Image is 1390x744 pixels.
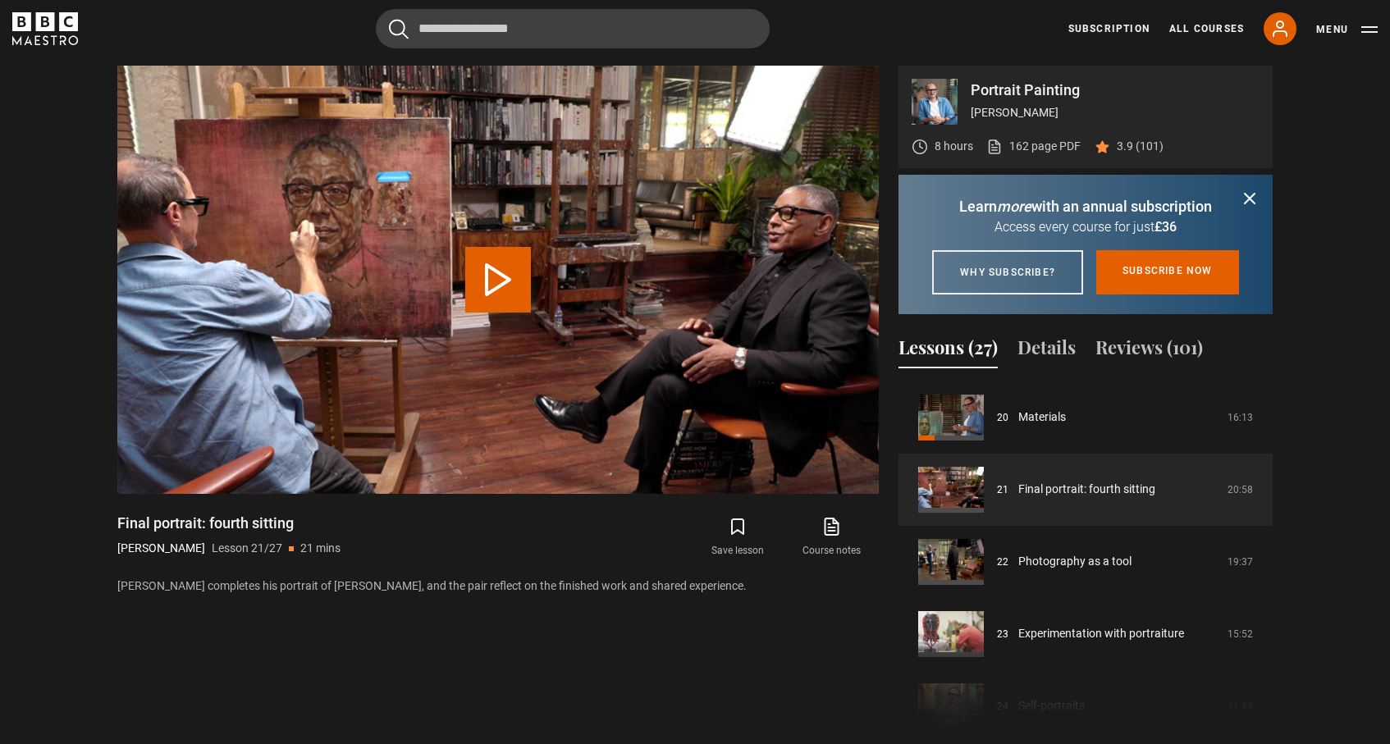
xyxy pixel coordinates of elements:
p: Access every course for just [918,217,1253,237]
p: 21 mins [300,540,341,557]
p: [PERSON_NAME] [117,540,205,557]
video-js: Video Player [117,66,879,494]
a: 162 page PDF [986,138,1081,155]
button: Save lesson [691,513,784,561]
p: Lesson 21/27 [212,540,282,557]
a: Course notes [785,513,879,561]
button: Reviews (101) [1095,334,1203,368]
p: [PERSON_NAME] [971,104,1260,121]
p: Learn with an annual subscription [918,195,1253,217]
button: Play Lesson Final portrait: fourth sitting [465,247,531,313]
p: [PERSON_NAME] completes his portrait of [PERSON_NAME], and the pair reflect on the finished work ... [117,577,879,595]
h1: Final portrait: fourth sitting [117,513,341,533]
p: 3.9 (101) [1117,138,1164,155]
button: Submit the search query [389,19,409,39]
p: Portrait Painting [971,83,1260,98]
i: more [997,198,1031,215]
a: All Courses [1169,21,1244,36]
a: Final portrait: fourth sitting [1018,481,1155,498]
a: Experimentation with portraiture [1018,625,1184,642]
button: Details [1017,334,1076,368]
a: Why subscribe? [932,250,1083,294]
a: Subscription [1068,21,1150,36]
p: 8 hours [935,138,973,155]
a: Subscribe now [1096,250,1239,294]
button: Toggle navigation [1316,21,1378,38]
input: Search [376,9,770,48]
svg: BBC Maestro [12,12,78,45]
a: Materials [1018,409,1066,426]
a: Photography as a tool [1018,553,1132,570]
span: £36 [1155,219,1177,235]
button: Lessons (27) [898,334,998,368]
